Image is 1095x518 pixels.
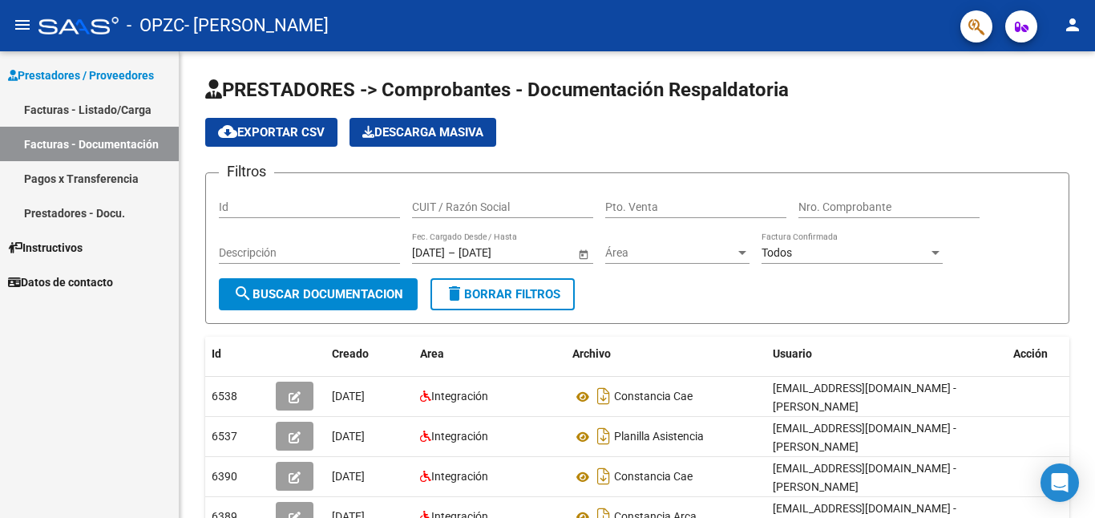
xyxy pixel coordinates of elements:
i: Descargar documento [593,423,614,449]
span: – [448,246,455,260]
span: Creado [332,347,369,360]
span: [DATE] [332,390,365,403]
span: 6538 [212,390,237,403]
span: [EMAIL_ADDRESS][DOMAIN_NAME] - [PERSON_NAME] [773,382,956,413]
span: Todos [762,246,792,259]
span: Borrar Filtros [445,287,560,301]
datatable-header-cell: Id [205,337,269,371]
span: Constancia Cae [614,391,693,403]
span: 6537 [212,430,237,443]
mat-icon: cloud_download [218,122,237,141]
datatable-header-cell: Usuario [766,337,1007,371]
mat-icon: menu [13,15,32,34]
input: End date [459,246,537,260]
span: - OPZC [127,8,184,43]
span: Usuario [773,347,812,360]
span: [EMAIL_ADDRESS][DOMAIN_NAME] - [PERSON_NAME] [773,422,956,453]
i: Descargar documento [593,463,614,489]
input: Start date [412,246,445,260]
datatable-header-cell: Area [414,337,566,371]
span: Área [605,246,735,260]
datatable-header-cell: Creado [325,337,414,371]
span: Area [420,347,444,360]
span: [DATE] [332,430,365,443]
span: 6390 [212,470,237,483]
span: Acción [1013,347,1048,360]
div: Open Intercom Messenger [1040,463,1079,502]
button: Descarga Masiva [350,118,496,147]
span: Integración [431,470,488,483]
datatable-header-cell: Archivo [566,337,766,371]
mat-icon: search [233,284,253,303]
span: Buscar Documentacion [233,287,403,301]
button: Exportar CSV [205,118,337,147]
span: Integración [431,430,488,443]
span: Constancia Cae [614,471,693,484]
h3: Filtros [219,160,274,183]
button: Buscar Documentacion [219,278,418,310]
button: Borrar Filtros [430,278,575,310]
span: [EMAIL_ADDRESS][DOMAIN_NAME] - [PERSON_NAME] [773,462,956,493]
span: PRESTADORES -> Comprobantes - Documentación Respaldatoria [205,79,789,101]
span: - [PERSON_NAME] [184,8,329,43]
span: Descarga Masiva [362,125,483,140]
span: Datos de contacto [8,273,113,291]
span: Id [212,347,221,360]
mat-icon: person [1063,15,1082,34]
span: Instructivos [8,239,83,257]
span: Integración [431,390,488,403]
datatable-header-cell: Acción [1007,337,1087,371]
span: Prestadores / Proveedores [8,67,154,84]
i: Descargar documento [593,383,614,409]
span: Planilla Asistencia [614,431,704,443]
mat-icon: delete [445,284,464,303]
app-download-masive: Descarga masiva de comprobantes (adjuntos) [350,118,496,147]
span: Archivo [572,347,611,360]
button: Open calendar [575,245,592,262]
span: Exportar CSV [218,125,325,140]
span: [DATE] [332,470,365,483]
